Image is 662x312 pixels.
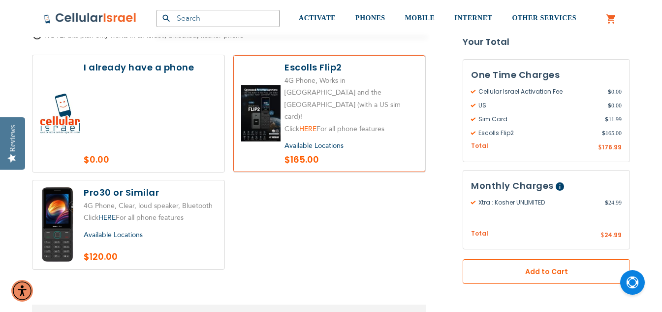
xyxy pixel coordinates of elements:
img: Cellular Israel Logo [43,12,137,24]
span: $ [598,143,602,152]
button: Add to Cart [463,259,630,284]
a: Available Locations [84,230,143,240]
span: $ [608,87,611,96]
span: $ [608,101,611,110]
span: 24.99 [604,231,622,239]
span: $ [605,115,608,124]
span: Add to Cart [495,267,598,277]
span: $ [605,198,608,207]
a: HERE [98,213,116,222]
div: Accessibility Menu [11,280,33,302]
strong: Your Total [463,35,630,49]
span: 176.99 [602,143,622,151]
a: HERE [299,124,316,134]
input: Search [157,10,280,27]
span: 0.00 [608,87,622,96]
span: INTERNET [454,14,492,22]
h3: One Time Charges [471,68,622,82]
span: Sim Card [471,115,605,124]
span: ACTIVATE [299,14,336,22]
span: 11.99 [605,115,622,124]
span: Total [471,229,488,239]
span: $ [602,129,605,138]
span: 165.00 [602,129,622,138]
span: Total [471,141,488,151]
span: OTHER SERVICES [512,14,576,22]
span: 0.00 [608,101,622,110]
span: 24.99 [605,198,622,207]
span: Cellular Israel Activation Fee [471,87,608,96]
span: $ [600,231,604,240]
a: Available Locations [284,141,344,150]
span: PHONES [355,14,385,22]
span: Help [556,182,564,191]
span: MOBILE [405,14,435,22]
span: Xtra : Kosher UNLIMITED [471,198,605,207]
div: Reviews [8,125,17,152]
span: US [471,101,608,110]
span: Escolls Flip2 [471,129,602,138]
span: Monthly Charges [471,179,554,192]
